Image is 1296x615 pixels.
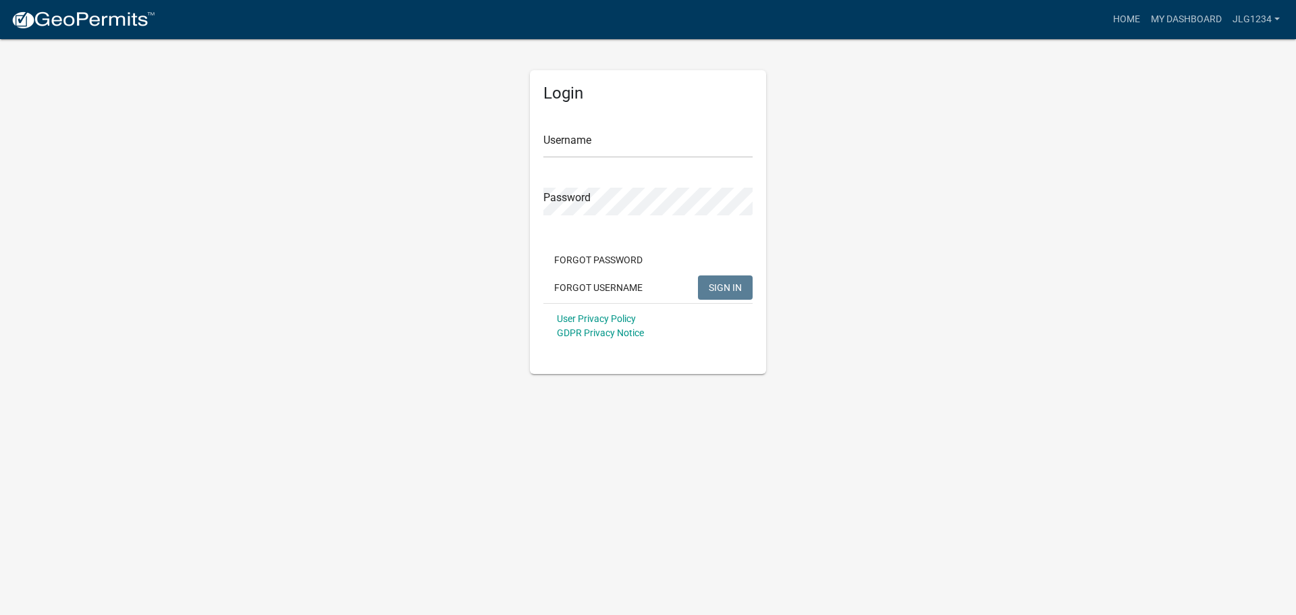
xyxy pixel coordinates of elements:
button: Forgot Password [543,248,653,272]
a: jlg1234 [1227,7,1285,32]
button: Forgot Username [543,275,653,300]
a: My Dashboard [1145,7,1227,32]
a: User Privacy Policy [557,313,636,324]
a: Home [1108,7,1145,32]
a: GDPR Privacy Notice [557,327,644,338]
h5: Login [543,84,753,103]
span: SIGN IN [709,282,742,292]
button: SIGN IN [698,275,753,300]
